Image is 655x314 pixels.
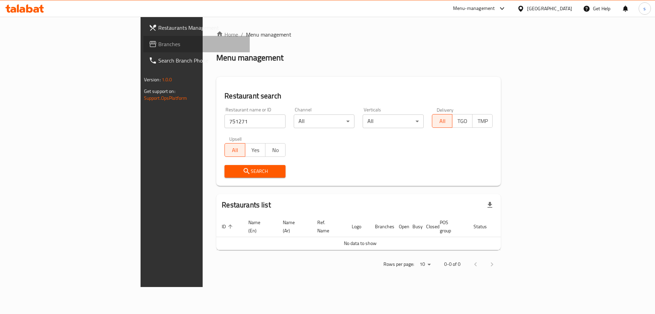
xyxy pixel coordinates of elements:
span: Branches [158,40,245,48]
span: No data to show [344,239,377,248]
nav: breadcrumb [216,30,501,39]
span: POS group [440,218,460,235]
span: No [268,145,283,155]
p: 0-0 of 0 [444,260,461,269]
div: [GEOGRAPHIC_DATA] [527,5,572,12]
span: Search [230,167,280,176]
a: Search Branch Phone [143,52,250,69]
h2: Restaurants list [222,200,271,210]
div: Export file [482,197,498,213]
div: All [294,114,355,128]
label: Upsell [229,136,242,141]
span: Name (Ar) [283,218,304,235]
span: Restaurants Management [158,24,245,32]
span: Get support on: [144,87,175,96]
span: Ref. Name [317,218,338,235]
h2: Restaurant search [224,91,493,101]
span: Menu management [246,30,291,39]
a: Restaurants Management [143,19,250,36]
span: Version: [144,75,161,84]
span: TMP [475,116,490,126]
button: No [265,143,286,157]
table: enhanced table [216,216,527,250]
p: Rows per page: [383,260,414,269]
h2: Menu management [216,52,283,63]
span: s [643,5,646,12]
button: Yes [245,143,265,157]
button: All [224,143,245,157]
span: ID [222,222,235,231]
input: Search for restaurant name or ID.. [224,114,286,128]
button: TGO [452,114,472,128]
span: All [228,145,242,155]
th: Busy [407,216,421,237]
span: 1.0.0 [162,75,172,84]
button: Search [224,165,286,178]
span: Status [474,222,496,231]
button: TMP [472,114,493,128]
span: All [435,116,450,126]
span: Search Branch Phone [158,56,245,65]
span: TGO [455,116,470,126]
th: Logo [346,216,369,237]
a: Support.OpsPlatform [144,94,187,103]
th: Closed [421,216,434,237]
th: Branches [369,216,393,237]
th: Open [393,216,407,237]
span: Name (En) [248,218,269,235]
span: Yes [248,145,263,155]
div: Rows per page: [417,259,433,270]
div: Menu-management [453,4,495,13]
div: All [363,114,424,128]
a: Branches [143,36,250,52]
label: Delivery [437,107,454,112]
button: All [432,114,452,128]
